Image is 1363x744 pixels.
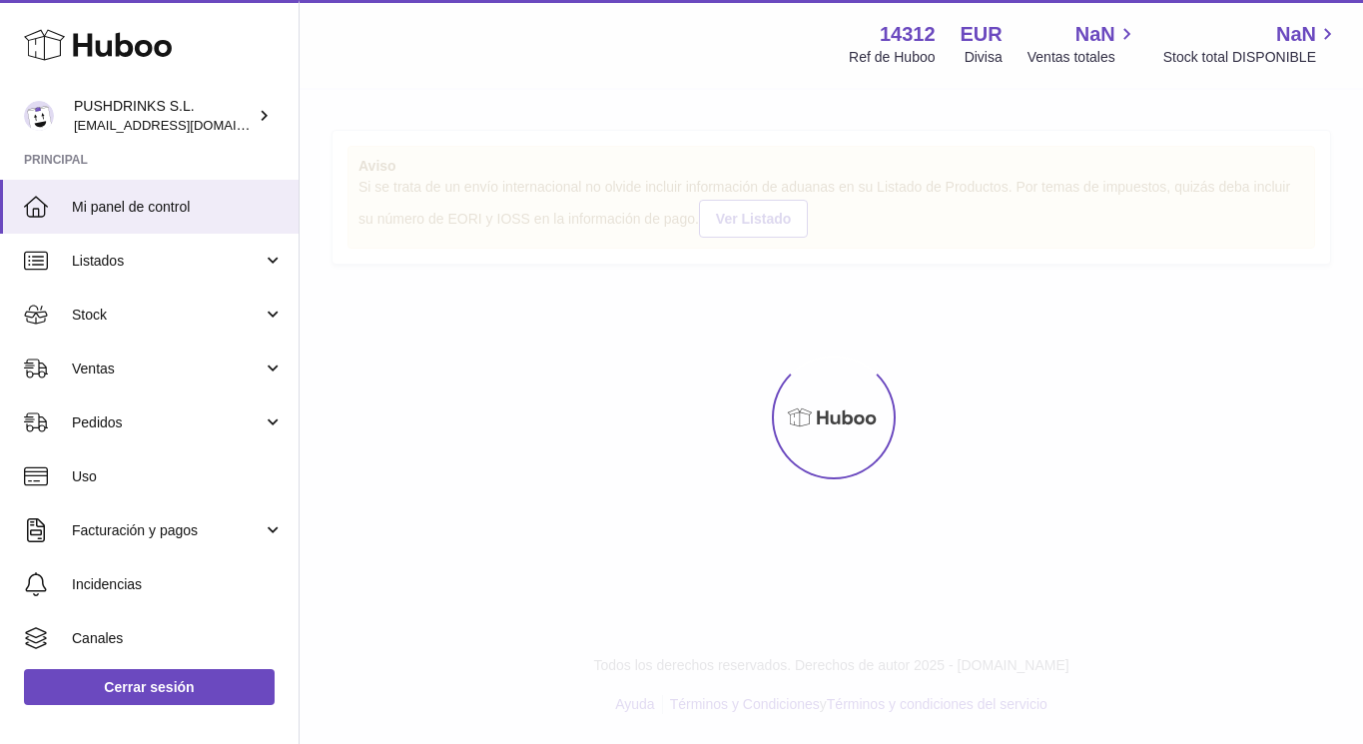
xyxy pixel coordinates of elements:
span: Canales [72,629,284,648]
a: NaN Stock total DISPONIBLE [1163,21,1339,67]
span: Ventas totales [1027,48,1138,67]
span: Ventas [72,360,263,378]
span: Listados [72,252,263,271]
strong: EUR [961,21,1003,48]
span: Incidencias [72,575,284,594]
span: Mi panel de control [72,198,284,217]
span: Stock total DISPONIBLE [1163,48,1339,67]
img: framos@pushdrinks.es [24,101,54,131]
span: Uso [72,467,284,486]
span: Pedidos [72,413,263,432]
div: Ref de Huboo [849,48,935,67]
span: [EMAIL_ADDRESS][DOMAIN_NAME] [74,117,294,133]
div: PUSHDRINKS S.L. [74,97,254,135]
a: NaN Ventas totales [1027,21,1138,67]
span: Facturación y pagos [72,521,263,540]
div: Divisa [965,48,1003,67]
span: Stock [72,306,263,325]
a: Cerrar sesión [24,669,275,705]
strong: 14312 [880,21,936,48]
span: NaN [1276,21,1316,48]
span: NaN [1075,21,1115,48]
